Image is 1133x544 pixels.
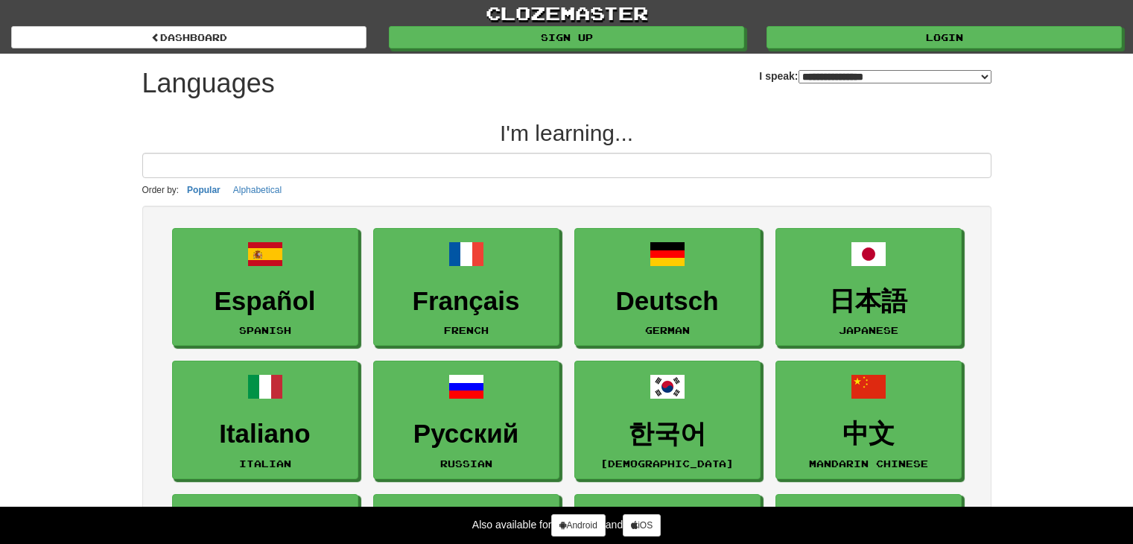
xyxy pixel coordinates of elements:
small: Order by: [142,185,180,195]
h1: Languages [142,69,275,98]
small: Italian [239,458,291,469]
a: ItalianoItalian [172,361,358,479]
h3: Русский [381,420,551,449]
small: Spanish [239,325,291,335]
a: Android [551,514,605,537]
select: I speak: [799,70,991,83]
a: EspañolSpanish [172,228,358,347]
h3: 中文 [784,420,953,449]
h3: 日本語 [784,287,953,316]
a: 中文Mandarin Chinese [775,361,962,479]
h3: 한국어 [583,420,752,449]
small: Russian [440,458,492,469]
h3: Español [180,287,350,316]
h3: Italiano [180,420,350,449]
h3: Français [381,287,551,316]
a: 한국어[DEMOGRAPHIC_DATA] [574,361,761,479]
label: I speak: [759,69,991,83]
a: РусскийRussian [373,361,559,479]
a: 日本語Japanese [775,228,962,347]
button: Alphabetical [229,182,286,198]
h2: I'm learning... [142,121,991,145]
a: DeutschGerman [574,228,761,347]
a: FrançaisFrench [373,228,559,347]
small: Japanese [839,325,898,335]
a: Login [767,26,1122,48]
a: Sign up [389,26,744,48]
small: [DEMOGRAPHIC_DATA] [600,458,734,469]
small: French [444,325,489,335]
small: Mandarin Chinese [809,458,928,469]
a: dashboard [11,26,366,48]
h3: Deutsch [583,287,752,316]
button: Popular [183,182,225,198]
small: German [645,325,690,335]
a: iOS [623,514,661,537]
